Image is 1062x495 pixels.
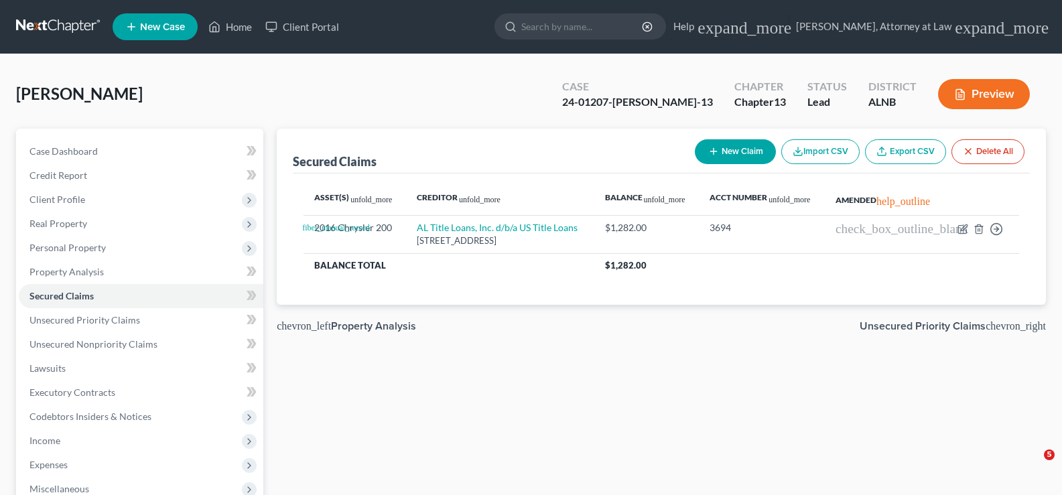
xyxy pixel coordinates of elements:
button: Unsecured Priority Claims chevron_right [909,320,1046,331]
span: Property Analysis [29,266,104,277]
button: Preview [938,79,1030,109]
div: Secured Claims [293,153,377,169]
button: Import CSV [781,139,860,164]
span: Secured Claims [29,290,94,301]
span: Lawsuits [29,362,66,374]
span: 5 [1044,449,1055,460]
div: Lead [807,94,847,110]
span: Case Dashboard [29,145,98,157]
i: chevron_left [277,320,287,331]
span: Real Property [29,218,87,229]
div: Chapter [734,94,786,110]
span: Executory Contracts [29,386,115,398]
span: Unsecured Priority Claims [29,314,140,326]
span: Codebtors Insiders & Notices [29,411,151,422]
i: unfold_more [698,194,706,202]
a: Case Dashboard [19,139,263,163]
i: chevron_right [1035,320,1046,331]
a: Asset(s) unfold_more [314,192,358,202]
span: Personal Property [29,242,106,253]
span: Income [29,435,60,446]
div: $1,282.00 [659,221,722,234]
div: Status [807,79,847,94]
span: Miscellaneous [29,483,89,494]
button: chevron_left Property Analysis [277,320,373,331]
div: Case [562,79,713,94]
i: unfold_more [350,194,358,202]
a: Secured Claims [19,284,263,308]
a: Acct Number unfold_more [743,192,810,202]
a: Credit Report [19,163,263,188]
span: Credit Report [29,169,87,181]
a: [PERSON_NAME], Attorney at Law [866,15,1045,39]
a: Home [202,15,259,39]
input: Search by name... [674,14,797,39]
div: Chapter [734,79,786,94]
span: 13 [774,95,786,108]
a: Property Analysis [19,260,263,284]
div: 24-01207-[PERSON_NAME]-13 [562,94,713,110]
a: Client Portal [259,15,346,39]
th: Balance Total [304,253,649,277]
button: New Claim [695,139,776,164]
iframe: Intercom live chat [1016,449,1049,482]
div: [STREET_ADDRESS] [436,234,638,247]
a: Export CSV [865,139,946,164]
a: Help [819,15,864,39]
a: Balance unfold_more [659,192,706,202]
span: Client Profile [29,194,85,205]
a: Executory Contracts [19,380,263,405]
i: unfold_more [478,194,486,202]
a: Lawsuits [19,356,263,380]
i: unfold_more [802,194,810,202]
a: Creditor unfold_more [436,192,486,202]
div: ALNB [868,94,917,110]
span: Expenses [29,459,68,470]
div: District [868,79,917,94]
div: 3694 [743,221,830,234]
a: Unsecured Priority Claims [19,308,263,332]
button: Delete All [951,139,1024,164]
li: 2016 Chrysler 200 [314,221,414,234]
span: Property Analysis [287,320,373,331]
span: $1,282.00 [659,260,701,271]
a: AL Title Loans, Inc. d/b/a US Title Loans [436,222,597,233]
span: New Case [140,22,185,32]
span: Unsecured Nonpriority Claims [29,338,157,350]
span: Unsecured Priority Claims [909,320,1035,331]
th: Amended [841,184,931,215]
span: [PERSON_NAME] [16,84,143,103]
a: Unsecured Nonpriority Claims [19,332,263,356]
